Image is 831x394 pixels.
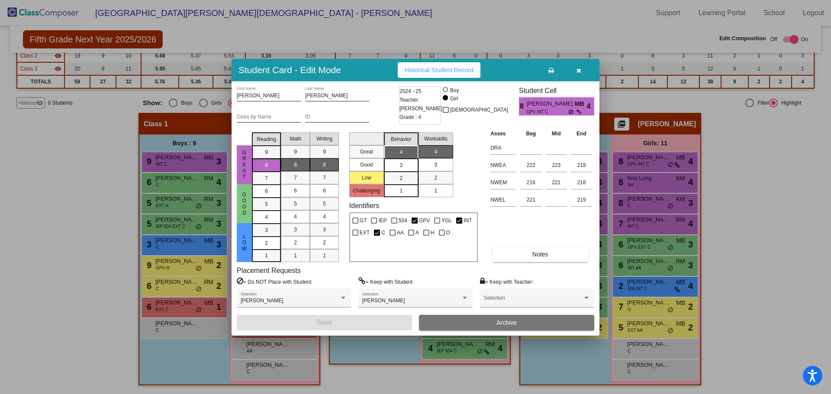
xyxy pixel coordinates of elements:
[294,187,297,195] span: 6
[419,315,594,330] button: Archive
[257,135,276,143] span: Reading
[490,193,516,206] input: assessment
[446,227,450,238] span: O
[349,202,379,210] label: Identifiers
[265,148,268,156] span: 9
[399,215,407,226] span: 504
[526,99,574,109] span: [PERSON_NAME]
[294,252,297,259] span: 1
[569,129,594,138] th: End
[294,161,297,169] span: 8
[323,148,326,156] span: 9
[519,101,526,112] span: 8
[265,187,268,195] span: 6
[415,227,419,238] span: A
[434,187,437,195] span: 1
[493,247,588,262] button: Notes
[290,135,301,143] span: Math
[265,226,268,234] span: 3
[360,215,367,226] span: GT
[294,200,297,208] span: 5
[450,86,459,94] div: Boy
[399,187,403,195] span: 1
[399,148,403,156] span: 4
[237,315,412,330] button: Save
[424,135,448,143] span: Workskills
[399,174,403,182] span: 2
[265,200,268,208] span: 5
[464,215,472,226] span: INT
[398,62,480,78] button: Historical Student Record
[490,159,516,172] input: assessment
[323,252,326,259] span: 1
[238,64,341,75] h3: Student Card - Edit Mode
[587,101,594,112] span: 4
[323,174,326,182] span: 7
[490,141,516,154] input: assessment
[265,174,268,182] span: 7
[265,161,268,169] span: 8
[358,277,414,286] label: = Keep with Student:
[544,129,569,138] th: Mid
[241,298,283,304] span: [PERSON_NAME]
[323,213,326,221] span: 4
[316,135,332,143] span: Writing
[362,298,405,304] span: [PERSON_NAME]
[518,129,544,138] th: Beg
[397,227,404,238] span: AA
[323,161,326,169] span: 8
[265,252,268,259] span: 1
[480,277,534,286] label: = Keep with Teacher:
[294,213,297,221] span: 4
[294,148,297,156] span: 9
[323,200,326,208] span: 5
[265,213,268,221] span: 4
[399,113,421,122] span: Grade : 4
[399,161,403,169] span: 3
[241,192,248,216] span: Good
[441,215,452,226] span: YGL
[450,95,458,103] div: Girl
[419,215,430,226] span: GPV
[241,150,248,180] span: Great
[399,96,442,113] span: Teacher: [PERSON_NAME]
[488,129,518,138] th: Asses
[378,215,387,226] span: IEP
[575,99,587,109] span: MB
[323,239,326,247] span: 2
[323,226,326,234] span: 3
[399,87,422,96] span: 2024 - 25
[519,86,594,95] h3: Student Cell
[434,174,437,182] span: 2
[496,319,517,326] span: Archive
[265,239,268,247] span: 2
[431,227,435,238] span: H
[323,187,326,195] span: 6
[450,105,508,115] span: [DEMOGRAPHIC_DATA]
[434,148,437,156] span: 4
[237,266,301,275] label: Placement Requests
[532,251,548,258] span: Notes
[526,109,568,115] span: GPV INT C
[237,114,301,120] input: goes by name
[391,135,411,143] span: Behavior
[294,239,297,247] span: 2
[316,319,332,326] span: Save
[405,67,473,74] span: Historical Student Record
[294,226,297,234] span: 3
[434,161,437,169] span: 3
[294,174,297,182] span: 7
[490,176,516,189] input: assessment
[237,277,312,286] label: = Do NOT Place with Student:
[241,234,248,252] span: Low
[360,227,370,238] span: EXT
[381,227,385,238] span: C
